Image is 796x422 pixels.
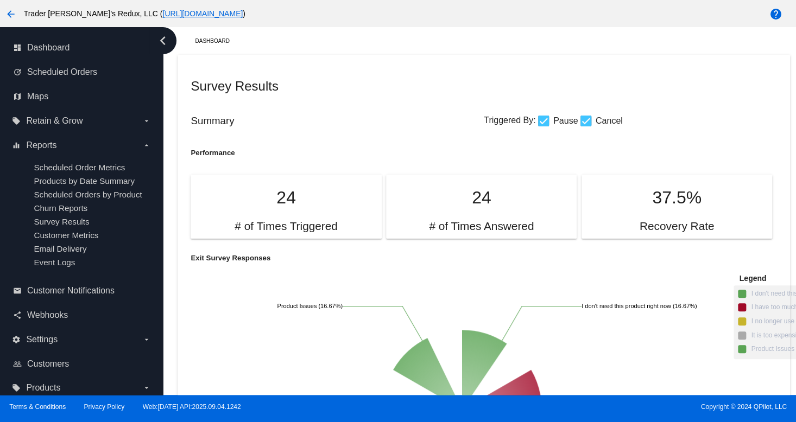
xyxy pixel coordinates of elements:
[13,39,151,56] a: dashboard Dashboard
[13,92,22,101] i: map
[84,403,125,411] a: Privacy Policy
[27,310,68,320] span: Webhooks
[13,360,22,368] i: people_outline
[143,403,241,411] a: Web:[DATE] API:2025.09.04.1242
[769,8,782,21] mat-icon: help
[484,116,535,125] span: Triggered By:
[399,188,564,208] p: 24
[27,67,97,77] span: Scheduled Orders
[154,32,172,49] i: chevron_left
[13,282,151,299] a: email Customer Notifications
[24,9,245,18] span: Trader [PERSON_NAME]'s Redux, LLC ( )
[191,115,484,127] h3: Summary
[162,9,243,18] a: [URL][DOMAIN_NAME]
[12,383,21,392] i: local_offer
[27,359,69,369] span: Customers
[12,335,21,344] i: settings
[13,63,151,81] a: update Scheduled Orders
[142,141,151,150] i: arrow_drop_down
[13,355,151,373] a: people_outline Customers
[13,311,22,319] i: share
[34,190,142,199] a: Scheduled Orders by Product
[9,403,66,411] a: Terms & Conditions
[191,79,484,94] h2: Survey Results
[191,149,484,157] h5: Performance
[27,286,115,296] span: Customer Notifications
[235,220,338,233] h2: # of Times Triggered
[34,176,135,186] a: Products by Date Summary
[34,258,75,267] a: Event Logs
[4,8,17,21] mat-icon: arrow_back
[595,188,759,208] p: 37.5%
[26,383,60,393] span: Products
[34,203,87,213] a: Churn Reports
[429,220,534,233] h2: # of Times Answered
[142,117,151,125] i: arrow_drop_down
[191,254,484,262] h5: Exit Survey Responses
[195,33,239,49] a: Dashboard
[739,274,766,283] span: Legend
[27,43,70,53] span: Dashboard
[26,140,56,150] span: Reports
[13,43,22,52] i: dashboard
[13,68,22,76] i: update
[27,92,48,101] span: Maps
[553,114,578,127] span: Pause
[407,403,787,411] span: Copyright © 2024 QPilot, LLC
[34,231,98,240] a: Customer Metrics
[13,88,151,105] a: map Maps
[142,383,151,392] i: arrow_drop_down
[596,114,623,127] span: Cancel
[204,188,368,208] p: 24
[34,163,125,172] a: Scheduled Order Metrics
[13,306,151,324] a: share Webhooks
[142,335,151,344] i: arrow_drop_down
[13,286,22,295] i: email
[26,116,83,126] span: Retain & Grow
[12,141,21,150] i: equalizer
[34,244,86,253] a: Email Delivery
[640,220,715,233] h2: Recovery Rate
[26,335,58,344] span: Settings
[277,303,343,309] text: Product Issues (16.67%)
[12,117,21,125] i: local_offer
[34,217,89,226] a: Survey Results
[582,303,697,309] text: I don't need this product right now (16.67%)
